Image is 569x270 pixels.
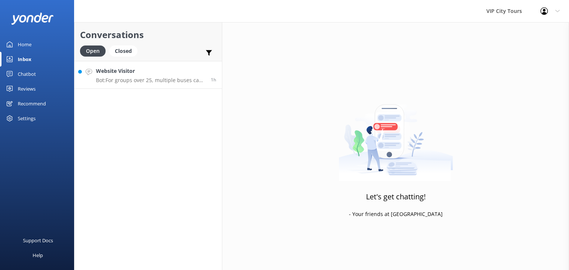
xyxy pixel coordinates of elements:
p: Bot: For groups over 25, multiple buses can be used. Please call us at [PHONE_NUMBER] for customi... [96,77,205,84]
div: Closed [109,45,137,57]
div: Recommend [18,96,46,111]
span: Sep 19 2025 08:55am (UTC -06:00) America/Mexico_City [211,77,216,83]
h4: Website Visitor [96,67,205,75]
div: Open [80,45,106,57]
p: - Your friends at [GEOGRAPHIC_DATA] [349,210,443,218]
div: Chatbot [18,67,36,81]
div: Support Docs [23,233,53,248]
h3: Let's get chatting! [366,191,426,203]
img: artwork of a man stealing a conversation from at giant smartphone [339,89,453,181]
div: Reviews [18,81,36,96]
a: Closed [109,47,141,55]
div: Home [18,37,31,52]
img: yonder-white-logo.png [11,13,54,25]
div: Settings [18,111,36,126]
a: Open [80,47,109,55]
h2: Conversations [80,28,216,42]
div: Inbox [18,52,31,67]
div: Help [33,248,43,263]
a: Website VisitorBot:For groups over 25, multiple buses can be used. Please call us at [PHONE_NUMBE... [74,61,222,89]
